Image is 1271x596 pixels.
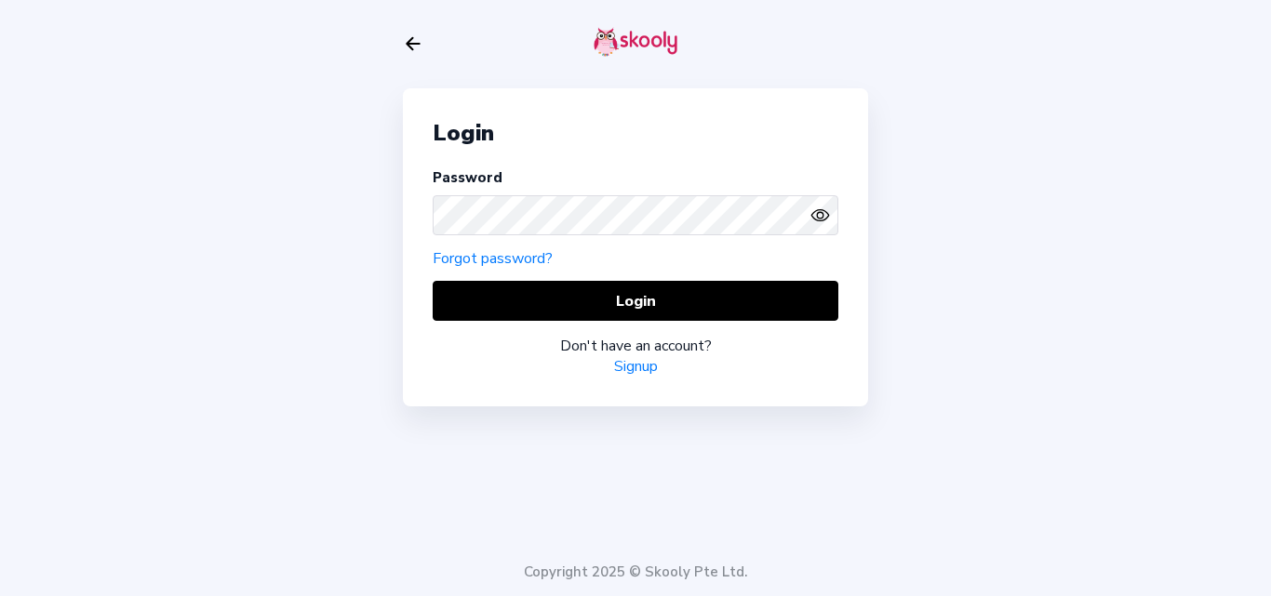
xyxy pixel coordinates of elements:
[433,248,553,269] a: Forgot password?
[810,205,830,225] ion-icon: eye outline
[614,356,658,377] a: Signup
[594,27,677,57] img: skooly-logo.png
[433,281,838,321] button: Login
[433,118,838,148] div: Login
[433,336,838,356] div: Don't have an account?
[810,205,838,225] button: eye outlineeye off outline
[433,168,502,187] label: Password
[403,33,423,54] button: arrow back outline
